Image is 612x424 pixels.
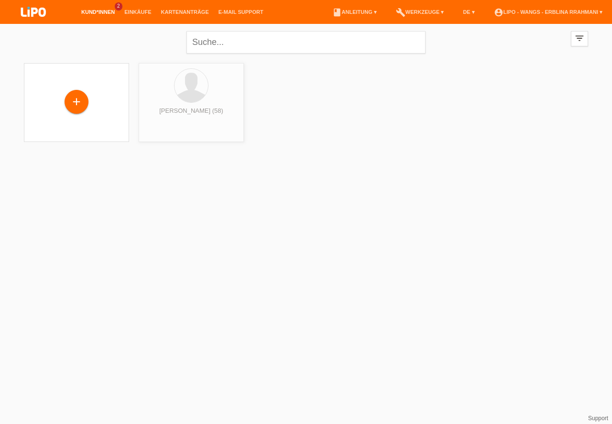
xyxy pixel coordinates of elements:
[10,20,57,27] a: LIPO pay
[156,9,214,15] a: Kartenanträge
[146,107,236,122] div: [PERSON_NAME] (58)
[120,9,156,15] a: Einkäufe
[186,31,426,54] input: Suche...
[494,8,503,17] i: account_circle
[588,415,608,422] a: Support
[574,33,585,43] i: filter_list
[65,94,88,110] div: Kund*in hinzufügen
[76,9,120,15] a: Kund*innen
[328,9,382,15] a: bookAnleitung ▾
[489,9,607,15] a: account_circleLIPO - Wangs - Erblina Rrahmani ▾
[214,9,268,15] a: E-Mail Support
[396,8,405,17] i: build
[391,9,449,15] a: buildWerkzeuge ▾
[458,9,479,15] a: DE ▾
[115,2,122,11] span: 2
[332,8,342,17] i: book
